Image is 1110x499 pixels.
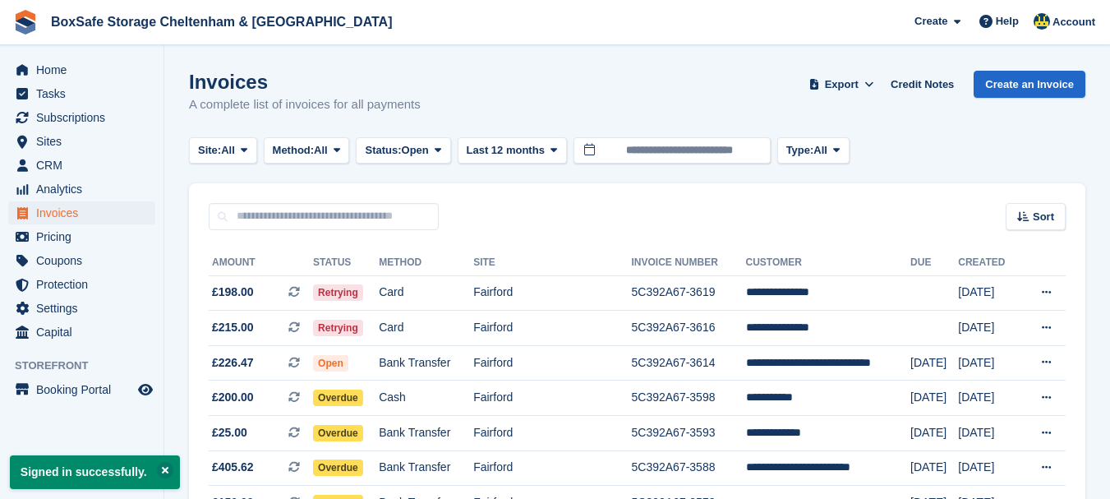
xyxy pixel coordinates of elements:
td: Card [379,311,473,346]
a: menu [8,58,155,81]
th: Status [313,250,379,276]
button: Export [805,71,877,98]
td: [DATE] [958,381,1020,416]
span: Booking Portal [36,378,135,401]
span: Sites [36,130,135,153]
a: menu [8,225,155,248]
span: Overdue [313,425,363,441]
span: Subscriptions [36,106,135,129]
td: 5C392A67-3619 [632,275,746,311]
a: menu [8,154,155,177]
th: Invoice Number [632,250,746,276]
button: Type: All [777,137,850,164]
span: Type: [786,142,814,159]
span: Tasks [36,82,135,105]
a: menu [8,321,155,344]
span: Overdue [313,460,363,476]
td: Fairford [473,345,631,381]
span: Protection [36,273,135,296]
td: [DATE] [958,416,1020,451]
td: [DATE] [958,450,1020,486]
span: All [221,142,235,159]
a: BoxSafe Storage Cheltenham & [GEOGRAPHIC_DATA] [44,8,398,35]
span: £215.00 [212,319,254,336]
span: Capital [36,321,135,344]
span: All [314,142,328,159]
td: Fairford [473,311,631,346]
span: Open [313,355,348,372]
td: [DATE] [910,450,958,486]
td: [DATE] [958,345,1020,381]
span: Status: [365,142,401,159]
td: 5C392A67-3598 [632,381,746,416]
span: Overdue [313,390,363,406]
td: [DATE] [910,345,958,381]
td: Fairford [473,450,631,486]
img: Kim Virabi [1034,13,1050,30]
a: menu [8,201,155,224]
td: Fairford [473,416,631,451]
button: Site: All [189,137,257,164]
button: Last 12 months [458,137,567,164]
span: Pricing [36,225,135,248]
span: Sort [1033,209,1054,225]
td: [DATE] [958,275,1020,311]
td: 5C392A67-3588 [632,450,746,486]
td: 5C392A67-3614 [632,345,746,381]
a: menu [8,82,155,105]
img: stora-icon-8386f47178a22dfd0bd8f6a31ec36ba5ce8667c1dd55bd0f319d3a0aa187defe.svg [13,10,38,35]
a: menu [8,130,155,153]
p: A complete list of invoices for all payments [189,95,421,114]
th: Site [473,250,631,276]
a: menu [8,378,155,401]
span: Settings [36,297,135,320]
span: All [813,142,827,159]
span: CRM [36,154,135,177]
td: Bank Transfer [379,345,473,381]
td: 5C392A67-3593 [632,416,746,451]
button: Method: All [264,137,350,164]
a: Create an Invoice [974,71,1085,98]
a: Credit Notes [884,71,960,98]
td: 5C392A67-3616 [632,311,746,346]
h1: Invoices [189,71,421,93]
span: Coupons [36,249,135,272]
span: Account [1052,14,1095,30]
th: Due [910,250,958,276]
a: menu [8,249,155,272]
span: Site: [198,142,221,159]
a: Preview store [136,380,155,400]
span: Retrying [313,320,363,336]
span: £226.47 [212,354,254,372]
span: Method: [273,142,315,159]
th: Amount [209,250,313,276]
p: Signed in successfully. [10,455,180,489]
span: Analytics [36,178,135,201]
a: menu [8,273,155,296]
td: [DATE] [910,416,958,451]
th: Method [379,250,473,276]
a: menu [8,178,155,201]
td: [DATE] [910,381,958,416]
td: Card [379,275,473,311]
button: Status: Open [356,137,450,164]
a: menu [8,297,155,320]
span: Export [825,76,859,93]
th: Customer [746,250,911,276]
td: Fairford [473,381,631,416]
td: Bank Transfer [379,450,473,486]
td: Fairford [473,275,631,311]
span: £198.00 [212,284,254,301]
span: £25.00 [212,424,247,441]
td: [DATE] [958,311,1020,346]
th: Created [958,250,1020,276]
span: Storefront [15,358,164,374]
td: Bank Transfer [379,416,473,451]
span: Invoices [36,201,135,224]
a: menu [8,106,155,129]
td: Cash [379,381,473,416]
span: Create [914,13,947,30]
span: Help [996,13,1019,30]
span: £200.00 [212,389,254,406]
span: Retrying [313,284,363,301]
